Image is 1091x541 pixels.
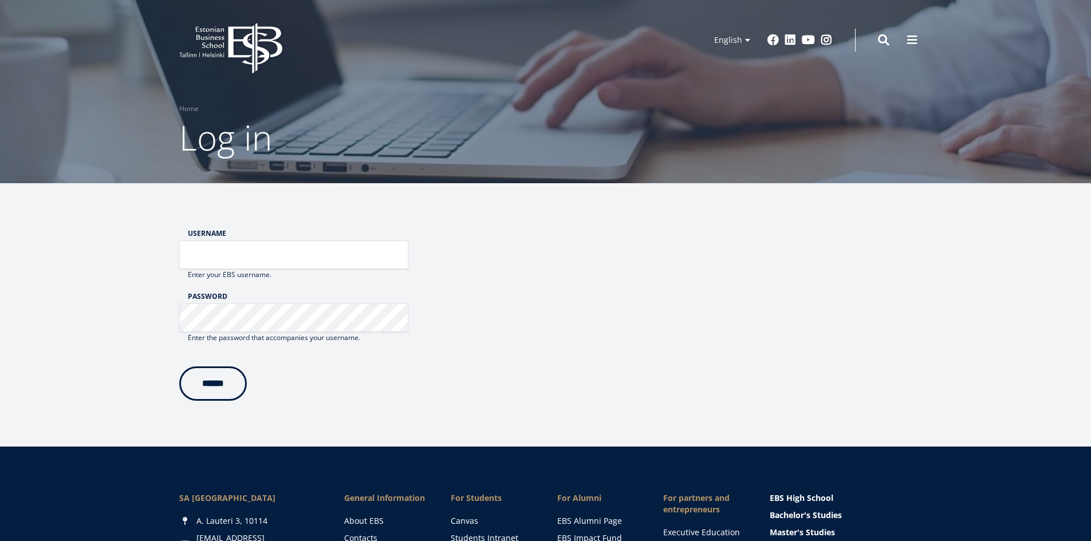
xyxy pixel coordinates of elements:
a: Canvas [451,515,534,527]
span: General Information [344,492,428,504]
a: EBS Alumni Page [557,515,641,527]
div: Enter the password that accompanies your username. [179,332,408,343]
span: For partners and entrepreneurs [663,492,747,515]
a: Master's Studies [770,527,912,538]
a: Instagram [821,34,832,46]
a: Linkedin [785,34,796,46]
div: Enter your EBS username. [179,269,408,281]
div: SA [GEOGRAPHIC_DATA] [179,492,322,504]
a: Home [179,103,199,114]
a: Executive Education [663,527,747,538]
a: For Students [451,492,534,504]
a: About EBS [344,515,428,527]
h1: Log in [179,114,912,160]
a: Youtube [802,34,815,46]
label: Password [188,292,408,301]
a: Bachelor's Studies [770,510,912,521]
div: A. Lauteri 3, 10114 [179,515,322,527]
a: Facebook [767,34,779,46]
a: EBS High School [770,492,912,504]
span: For Alumni [557,492,641,504]
label: Username [188,229,408,238]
